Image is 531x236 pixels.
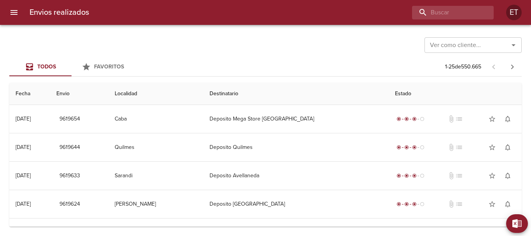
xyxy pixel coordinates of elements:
span: radio_button_unchecked [420,117,424,121]
button: Agregar a favoritos [484,196,500,212]
span: 9619644 [59,143,80,152]
button: 9619624 [56,197,83,212]
td: Deposito Avellaneda [203,162,389,190]
div: [DATE] [16,172,31,179]
div: Abrir información de usuario [506,5,522,20]
button: Activar notificaciones [500,140,515,155]
button: Activar notificaciones [500,111,515,127]
h6: Envios realizados [30,6,89,19]
span: No tiene pedido asociado [455,115,463,123]
button: Abrir [508,40,519,51]
span: Favoritos [94,63,124,70]
input: buscar [412,6,480,19]
span: Pagina anterior [484,63,503,70]
span: radio_button_checked [397,173,401,178]
button: 9619644 [56,140,83,155]
button: 9619633 [56,169,83,183]
div: En viaje [395,115,426,123]
span: radio_button_checked [412,202,417,206]
div: [DATE] [16,201,31,207]
span: star_border [488,143,496,151]
button: Activar notificaciones [500,196,515,212]
span: No tiene documentos adjuntos [447,172,455,180]
td: Caba [108,105,203,133]
th: Envio [50,83,108,105]
td: Deposito [GEOGRAPHIC_DATA] [203,190,389,218]
span: notifications_none [504,172,512,180]
button: Exportar Excel [506,214,528,233]
span: 9619654 [59,114,80,124]
span: No tiene pedido asociado [455,143,463,151]
th: Estado [389,83,522,105]
span: radio_button_unchecked [420,145,424,150]
td: Deposito Mega Store [GEOGRAPHIC_DATA] [203,105,389,133]
td: Quilmes [108,133,203,161]
div: En viaje [395,172,426,180]
td: [PERSON_NAME] [108,190,203,218]
div: Tabs Envios [9,58,134,76]
button: Agregar a favoritos [484,111,500,127]
div: En viaje [395,200,426,208]
span: radio_button_checked [404,145,409,150]
span: notifications_none [504,143,512,151]
p: 1 - 25 de 550.665 [445,63,481,71]
span: No tiene documentos adjuntos [447,143,455,151]
span: Pagina siguiente [503,58,522,76]
td: Deposito Quilmes [203,133,389,161]
button: Agregar a favoritos [484,168,500,184]
span: radio_button_unchecked [420,202,424,206]
span: radio_button_checked [404,202,409,206]
span: radio_button_checked [404,173,409,178]
span: radio_button_checked [412,173,417,178]
span: 9619633 [59,171,80,181]
div: En viaje [395,143,426,151]
span: radio_button_checked [412,145,417,150]
span: 9619624 [59,199,80,209]
td: Sarandi [108,162,203,190]
span: star_border [488,115,496,123]
th: Destinatario [203,83,389,105]
button: Agregar a favoritos [484,140,500,155]
div: [DATE] [16,144,31,150]
div: ET [506,5,522,20]
span: No tiene pedido asociado [455,172,463,180]
button: menu [5,3,23,22]
button: 9619654 [56,112,83,126]
span: No tiene pedido asociado [455,200,463,208]
span: radio_button_checked [397,145,401,150]
span: Todos [37,63,56,70]
span: notifications_none [504,200,512,208]
div: [DATE] [16,115,31,122]
button: Activar notificaciones [500,168,515,184]
span: radio_button_unchecked [420,173,424,178]
span: notifications_none [504,115,512,123]
span: star_border [488,172,496,180]
span: radio_button_checked [397,202,401,206]
span: No tiene documentos adjuntos [447,200,455,208]
span: No tiene documentos adjuntos [447,115,455,123]
th: Localidad [108,83,203,105]
th: Fecha [9,83,50,105]
span: star_border [488,200,496,208]
span: radio_button_checked [412,117,417,121]
span: radio_button_checked [404,117,409,121]
span: radio_button_checked [397,117,401,121]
